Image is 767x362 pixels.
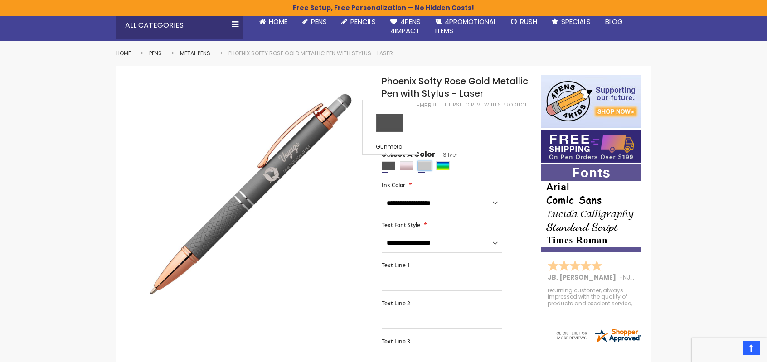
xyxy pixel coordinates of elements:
[295,12,334,32] a: Pens
[619,273,698,282] span: - ,
[428,12,504,41] a: 4PROMOTIONALITEMS
[520,17,537,26] span: Rush
[435,17,496,35] span: 4PROMOTIONAL ITEMS
[382,161,395,170] div: Gunmetal
[382,299,410,307] span: Text Line 2
[548,287,636,307] div: returning customer, always impressed with the quality of products and excelent service, will retu...
[116,49,131,57] a: Home
[228,50,393,57] li: Phoenix Softy Rose Gold Metallic Pen with Stylus - Laser
[180,49,210,57] a: Metal Pens
[418,161,432,170] div: Silver
[432,101,527,108] a: Be the first to review this product
[548,273,619,282] span: JB, [PERSON_NAME]
[692,338,767,362] iframe: Google Customer Reviews
[555,327,642,343] img: 4pens.com widget logo
[541,130,641,163] img: Free shipping on orders over $199
[504,12,544,32] a: Rush
[390,17,421,35] span: 4Pens 4impact
[383,12,428,41] a: 4Pens4impact
[382,181,405,189] span: Ink Color
[544,12,598,32] a: Specials
[382,150,435,162] span: Select A Color
[365,143,415,152] div: Gunmetal
[269,17,287,26] span: Home
[350,17,376,26] span: Pencils
[382,338,410,345] span: Text Line 3
[334,12,383,32] a: Pencils
[541,75,641,128] img: 4pens 4 kids
[623,273,634,282] span: NJ
[382,75,528,100] span: Phoenix Softy Rose Gold Metallic Pen with Stylus - Laser
[311,17,327,26] span: Pens
[382,261,410,269] span: Text Line 1
[149,49,162,57] a: Pens
[134,74,369,309] img: silver-mrr-phoenix-softy-rose-gold-metallic-pen-w-stylus_1.jpg
[400,161,413,170] div: Rose Gold
[555,338,642,345] a: 4pens.com certificate URL
[605,17,623,26] span: Blog
[436,161,450,170] div: Assorted
[252,12,295,32] a: Home
[435,151,457,159] span: Silver
[561,17,591,26] span: Specials
[541,164,641,252] img: font-personalization-examples
[116,12,243,39] div: All Categories
[598,12,630,32] a: Blog
[382,221,420,229] span: Text Font Style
